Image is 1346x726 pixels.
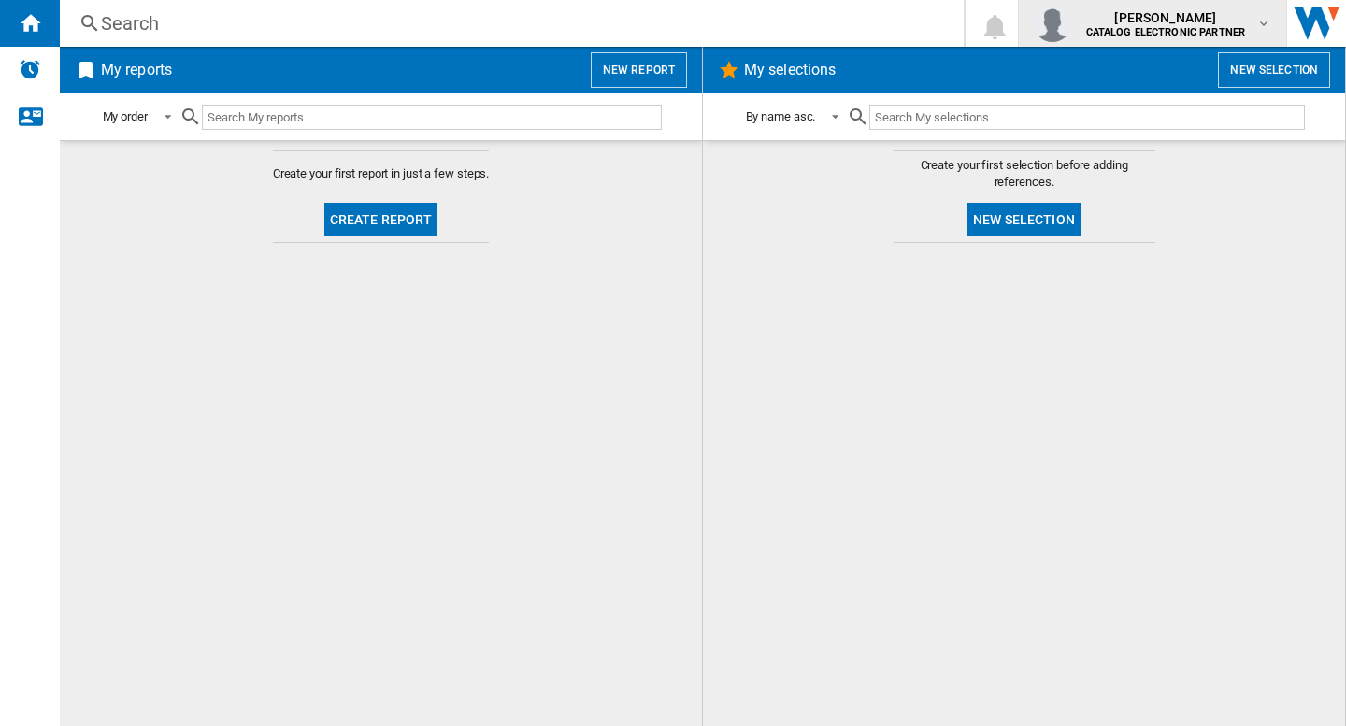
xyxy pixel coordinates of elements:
b: CATALOG ELECTRONIC PARTNER [1086,26,1246,38]
div: My order [103,109,148,123]
input: Search My reports [202,105,662,130]
input: Search My selections [869,105,1304,130]
span: Create your first selection before adding references. [894,157,1155,191]
span: Create your first report in just a few steps. [273,165,490,182]
h2: My reports [97,52,176,88]
img: profile.jpg [1034,5,1071,42]
button: New selection [1218,52,1330,88]
span: [PERSON_NAME] [1086,8,1246,27]
button: New selection [967,203,1081,236]
div: Search [101,10,915,36]
h2: My selections [740,52,839,88]
div: By name asc. [746,109,816,123]
button: New report [591,52,687,88]
img: alerts-logo.svg [19,58,41,80]
button: Create report [324,203,438,236]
